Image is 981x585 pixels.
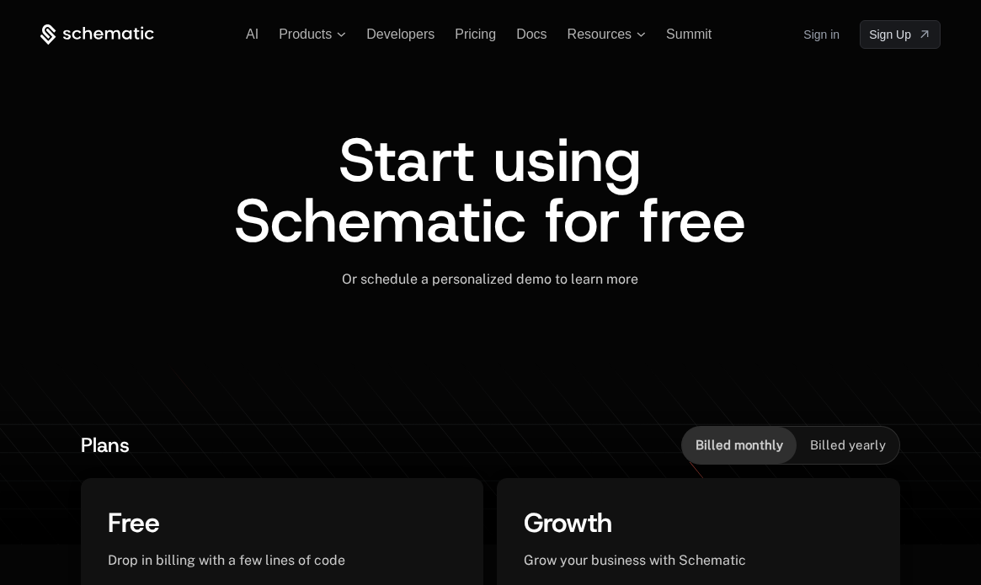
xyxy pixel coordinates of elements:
span: Growth [524,505,612,540]
a: Docs [516,27,546,41]
a: AI [246,27,259,41]
span: Resources [568,27,632,42]
span: Or schedule a personalized demo to learn more [342,271,638,287]
span: Sign Up [869,26,911,43]
a: Sign in [803,21,840,48]
span: Billed yearly [810,437,886,454]
span: Billed monthly [696,437,783,454]
span: Products [279,27,332,42]
span: Drop in billing with a few lines of code [108,552,345,568]
span: Start using Schematic for free [234,120,746,261]
a: [object Object] [860,20,941,49]
a: Pricing [455,27,496,41]
span: Free [108,505,160,540]
a: Developers [366,27,435,41]
a: Summit [666,27,712,41]
span: Plans [81,432,130,459]
span: Grow your business with Schematic [524,552,746,568]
